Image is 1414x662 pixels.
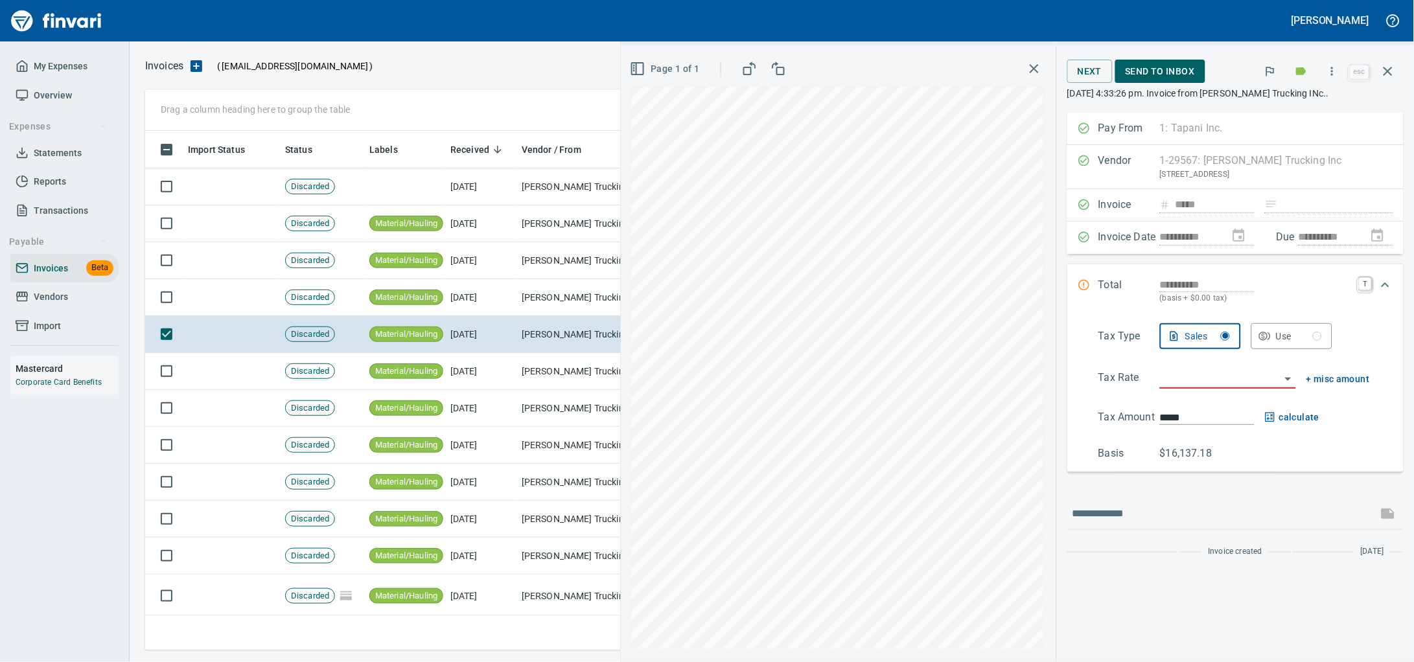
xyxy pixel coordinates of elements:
p: Tax Type [1098,328,1160,349]
p: $16,137.18 [1160,446,1222,461]
td: [PERSON_NAME] Trucking Inc (1-29567) [516,464,646,501]
span: Next [1078,63,1102,80]
span: Invoice created [1209,545,1263,558]
h6: Mastercard [16,361,119,376]
span: Material/Hauling [370,476,443,488]
button: Use [1251,323,1332,349]
span: Material/Hauling [370,439,443,451]
span: Material/Hauling [370,365,443,378]
span: Send to Inbox [1126,63,1195,80]
td: [PERSON_NAME] Trucking Inc (1-29567) [516,168,646,205]
span: Discarded [286,255,334,267]
span: calculate [1265,409,1320,426]
a: My Expenses [10,52,119,81]
td: [PERSON_NAME] Trucking Inc (1-29567) [516,390,646,427]
td: [DATE] [445,464,516,501]
button: More [1318,57,1347,86]
td: [DATE] [445,575,516,618]
span: Material/Hauling [370,218,443,230]
span: [DATE] [1361,545,1384,558]
span: Material/Hauling [370,550,443,562]
td: [PERSON_NAME] Trucking Inc (1-29567) [516,575,646,618]
td: [PERSON_NAME] Trucking Inc (1-29567) [516,242,646,279]
td: [DATE] [445,427,516,464]
span: Received [450,142,506,157]
a: esc [1350,65,1369,79]
td: [DATE] [445,501,516,538]
span: Discarded [286,365,334,378]
span: Pages Split [335,590,357,600]
a: Reports [10,167,119,196]
span: Import Status [188,142,245,157]
button: Page 1 of 1 [627,57,704,81]
span: Discarded [286,328,334,341]
td: [DATE] [445,168,516,205]
span: Discarded [286,291,334,304]
p: Drag a column heading here to group the table [161,103,351,116]
span: Close invoice [1347,56,1404,87]
a: Import [10,312,119,341]
button: Expenses [4,115,112,139]
span: Statements [34,145,82,161]
div: Sales [1185,328,1230,345]
span: Vendor / From [522,142,581,157]
p: (basis + $0.00 tax) [1160,292,1351,305]
span: Reports [34,174,66,190]
td: [DATE] [445,538,516,575]
span: Payable [9,234,107,250]
span: Labels [369,142,415,157]
span: My Expenses [34,58,87,74]
td: [PERSON_NAME] Trucking Inc (1-29567) [516,353,646,390]
span: Discarded [286,550,334,562]
span: Invoices [34,260,68,277]
span: Discarded [286,590,334,602]
div: Expand [1067,318,1404,473]
span: Vendor / From [522,142,598,157]
button: Next [1067,60,1113,84]
span: Page 1 of 1 [632,61,699,77]
span: Status [285,142,312,157]
button: + misc amount [1306,371,1370,387]
div: Expand [1067,264,1404,318]
span: Discarded [286,181,334,193]
button: Send to Inbox [1115,60,1205,84]
p: [DATE] 4:33:26 pm. Invoice from [PERSON_NAME] Trucking INc.. [1067,87,1404,100]
td: [PERSON_NAME] Trucking Inc (1-29567) [516,538,646,575]
p: Tax Rate [1098,370,1160,389]
span: Material/Hauling [370,402,443,415]
span: Discarded [286,218,334,230]
span: Transactions [34,203,88,219]
button: Flag [1256,57,1284,86]
span: Labels [369,142,398,157]
button: Upload an Invoice [183,58,209,74]
span: Discarded [286,476,334,488]
span: Material/Hauling [370,255,443,267]
span: Discarded [286,402,334,415]
p: Total [1098,277,1160,305]
span: Material/Hauling [370,513,443,525]
span: This records your message into the invoice and notifies anyone mentioned [1373,498,1404,529]
span: Material/Hauling [370,328,443,341]
a: Corporate Card Benefits [16,378,102,387]
span: Discarded [286,513,334,525]
span: Material/Hauling [370,291,443,304]
a: Transactions [10,196,119,225]
button: [PERSON_NAME] [1288,10,1373,30]
p: Tax Amount [1098,409,1160,426]
span: Vendors [34,289,68,305]
nav: breadcrumb [145,58,183,74]
td: [PERSON_NAME] Trucking Inc (1-29567) [516,316,646,353]
button: Sales [1160,323,1241,349]
h5: [PERSON_NAME] [1292,14,1369,27]
button: Open [1279,370,1297,388]
a: Vendors [10,282,119,312]
td: [PERSON_NAME] Trucking Inc (1-29567) [516,501,646,538]
td: [PERSON_NAME] Trucking Inc (1-29567) [516,205,646,242]
td: [DATE] [445,390,516,427]
a: Statements [10,139,119,168]
span: Beta [86,260,113,275]
p: Basis [1098,446,1160,461]
span: Import Status [188,142,262,157]
a: Finvari [8,5,105,36]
